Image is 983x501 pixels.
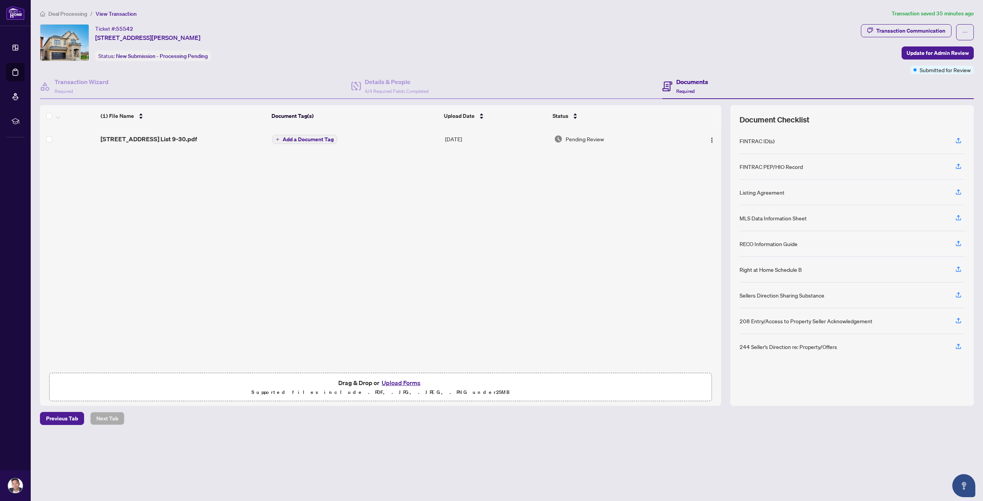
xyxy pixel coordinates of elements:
th: Status [549,105,682,127]
img: logo [6,6,25,20]
div: FINTRAC ID(s) [740,137,774,145]
span: Required [676,88,695,94]
span: [STREET_ADDRESS] List 9-30.pdf [101,134,197,144]
span: Drag & Drop orUpload FormsSupported files include .PDF, .JPG, .JPEG, .PNG under25MB [50,373,712,402]
button: Upload Forms [379,378,423,388]
span: Update for Admin Review [907,47,969,59]
span: plus [276,137,280,141]
span: Deal Processing [48,10,87,17]
button: Update for Admin Review [902,46,974,60]
div: 244 Seller’s Direction re: Property/Offers [740,342,837,351]
div: 208 Entry/Access to Property Seller Acknowledgement [740,317,872,325]
td: [DATE] [442,127,551,151]
span: 55542 [116,25,133,32]
span: Add a Document Tag [283,137,334,142]
img: Logo [709,137,715,143]
p: Supported files include .PDF, .JPG, .JPEG, .PNG under 25 MB [54,388,707,397]
h4: Details & People [365,77,429,86]
span: Upload Date [444,112,475,120]
span: [STREET_ADDRESS][PERSON_NAME] [95,33,200,42]
button: Logo [706,133,718,145]
button: Transaction Communication [861,24,952,37]
div: RECO Information Guide [740,240,798,248]
div: FINTRAC PEP/HIO Record [740,162,803,171]
img: IMG-W12435269_1.jpg [40,25,89,61]
div: Transaction Communication [876,25,945,37]
li: / [90,9,93,18]
div: Right at Home Schedule B [740,265,802,274]
span: (1) File Name [101,112,134,120]
span: home [40,11,45,17]
div: Status: [95,51,211,61]
th: Upload Date [441,105,549,127]
span: View Transaction [96,10,137,17]
article: Transaction saved 35 minutes ago [892,9,974,18]
span: New Submission - Processing Pending [116,53,208,60]
div: Ticket #: [95,24,133,33]
th: (1) File Name [98,105,268,127]
span: ellipsis [962,30,968,35]
button: Add a Document Tag [272,135,337,144]
img: Document Status [554,135,563,143]
span: Previous Tab [46,412,78,425]
button: Previous Tab [40,412,84,425]
h4: Documents [676,77,708,86]
div: MLS Data Information Sheet [740,214,807,222]
div: Sellers Direction Sharing Substance [740,291,824,299]
span: Drag & Drop or [338,378,423,388]
span: 4/4 Required Fields Completed [365,88,429,94]
span: Submitted for Review [920,66,971,74]
span: Required [55,88,73,94]
div: Listing Agreement [740,188,784,197]
button: Add a Document Tag [272,134,337,144]
span: Status [553,112,568,120]
button: Next Tab [90,412,124,425]
img: Profile Icon [8,478,23,493]
span: Document Checklist [740,114,809,125]
th: Document Tag(s) [268,105,441,127]
h4: Transaction Wizard [55,77,109,86]
button: Open asap [952,474,975,497]
span: Pending Review [566,135,604,143]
